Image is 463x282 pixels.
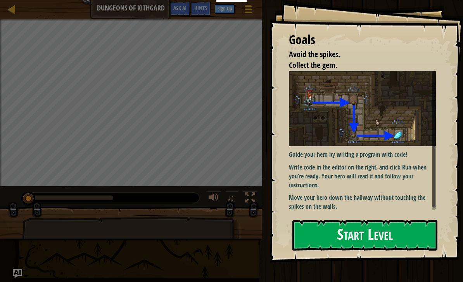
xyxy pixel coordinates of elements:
div: Goals [289,31,436,49]
li: Collect the gem. [279,60,434,71]
p: Guide your hero by writing a program with code! [289,150,436,159]
p: Move your hero down the hallway without touching the spikes on the walls. [289,193,436,211]
button: Start Level [292,220,437,251]
button: Adjust volume [206,191,221,207]
span: Hints [194,4,207,12]
li: Avoid the spikes. [279,49,434,60]
button: Sign Up [215,4,235,14]
span: Collect the gem. [289,60,337,70]
button: Ask AI [13,269,22,278]
span: Ask AI [173,4,187,12]
button: Toggle fullscreen [242,191,258,207]
span: Avoid the spikes. [289,49,340,59]
span: ♫ [227,192,235,204]
button: Ask AI [169,2,190,16]
button: ♫ [225,191,238,207]
button: Show game menu [238,2,258,20]
p: Write code in the editor on the right, and click Run when you’re ready. Your hero will read it an... [289,163,436,190]
img: Dungeons of kithgard [289,71,436,146]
